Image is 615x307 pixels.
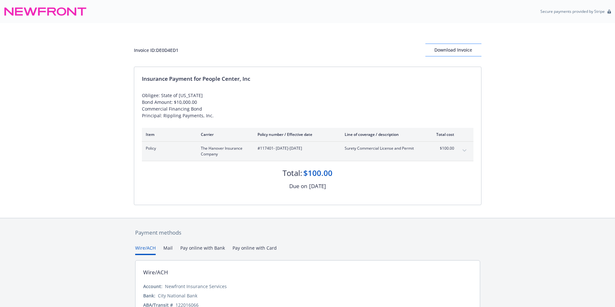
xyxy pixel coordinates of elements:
div: Newfront Insurance Services [165,283,227,290]
div: Policy number / Effective date [258,132,334,137]
button: Wire/ACH [135,245,156,255]
div: Total: [283,168,302,178]
button: Pay online with Bank [180,245,225,255]
div: Item [146,132,191,137]
button: Mail [163,245,173,255]
span: The Hanover Insurance Company [201,145,247,157]
div: Line of coverage / description [345,132,420,137]
div: Obligee: State of [US_STATE] Bond Amount: $10,000.00 Commercial Financing Bond Principal: Ripplin... [142,92,473,119]
button: Download Invoice [425,44,481,56]
div: Invoice ID: DE0D4ED1 [134,47,178,54]
div: Carrier [201,132,247,137]
span: $100.00 [430,145,454,151]
button: Pay online with Card [233,245,277,255]
div: Wire/ACH [143,268,168,277]
span: Surety Commercial License and Permit [345,145,420,151]
div: Account: [143,283,162,290]
button: expand content [459,145,470,156]
div: [DATE] [309,182,326,190]
div: City National Bank [158,292,197,299]
p: Secure payments provided by Stripe [540,9,605,14]
span: Policy [146,145,191,151]
div: Total cost [430,132,454,137]
div: Insurance Payment for People Center, Inc [142,75,473,83]
div: PolicyThe Hanover Insurance Company#117401- [DATE]-[DATE]Surety Commercial License and Permit$100... [142,142,473,161]
div: $100.00 [303,168,332,178]
div: Due on [289,182,307,190]
div: Bank: [143,292,155,299]
div: Payment methods [135,228,480,237]
span: #117401 - [DATE]-[DATE] [258,145,334,151]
